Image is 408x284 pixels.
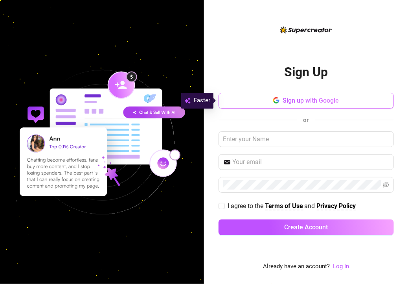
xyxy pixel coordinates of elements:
[263,262,330,271] span: Already have an account?
[283,97,339,104] span: Sign up with Google
[383,182,389,188] span: eye-invisible
[284,223,328,231] span: Create Account
[333,263,349,270] a: Log In
[228,202,265,210] span: I agree to the
[219,93,394,109] button: Sign up with Google
[305,202,317,210] span: and
[265,202,303,210] strong: Terms of Use
[303,116,309,124] span: or
[280,26,332,33] img: logo-BBDzfeDw.svg
[184,96,191,105] img: svg%3e
[219,131,394,147] input: Enter your Name
[317,202,356,210] strong: Privacy Policy
[317,202,356,210] a: Privacy Policy
[333,262,349,271] a: Log In
[233,157,389,167] input: Your email
[284,64,328,80] h2: Sign Up
[265,202,303,210] a: Terms of Use
[194,96,210,105] span: Faster
[219,219,394,235] button: Create Account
